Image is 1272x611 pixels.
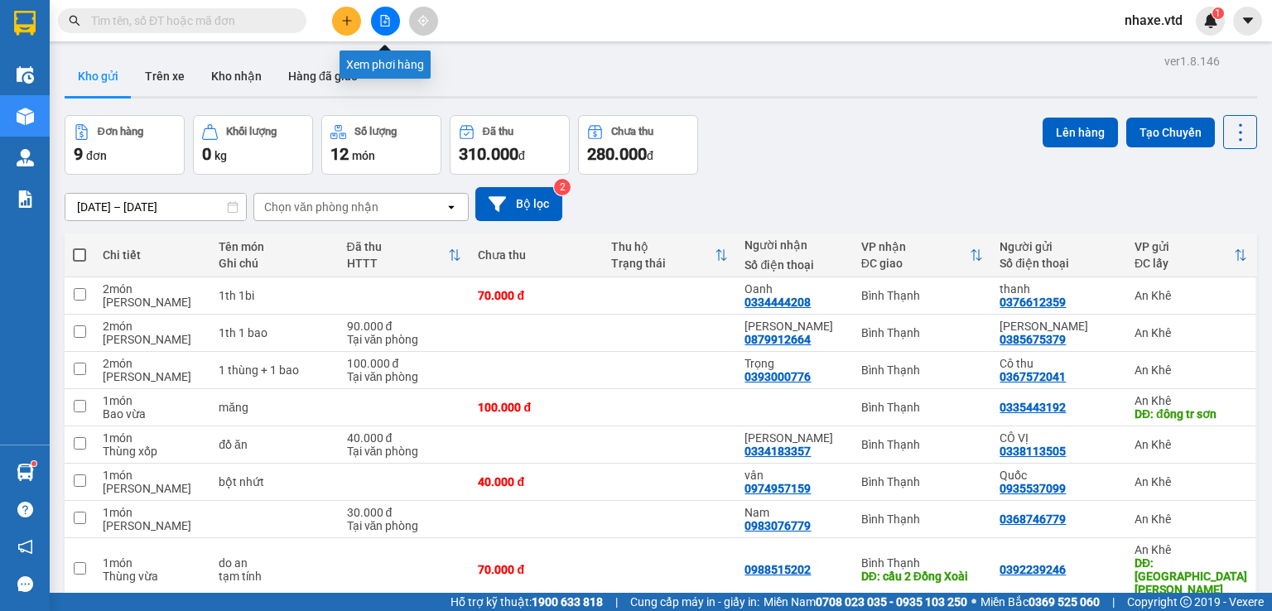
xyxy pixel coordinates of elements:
[459,144,518,164] span: 310.000
[347,320,462,333] div: 90.000 đ
[17,539,33,555] span: notification
[65,194,246,220] input: Select a date range.
[587,144,647,164] span: 280.000
[450,593,603,611] span: Hỗ trợ kỹ thuật:
[347,257,449,270] div: HTTT
[103,556,202,570] div: 1 món
[861,512,984,526] div: Bình Thạnh
[1164,52,1220,70] div: ver 1.8.146
[409,7,438,36] button: aim
[1126,233,1255,277] th: Toggle SortBy
[483,126,513,137] div: Đã thu
[264,199,378,215] div: Chọn văn phòng nhận
[445,200,458,214] svg: open
[347,431,462,445] div: 40.000 đ
[744,296,811,309] div: 0334444208
[971,599,976,605] span: ⚪️
[219,556,330,570] div: do an
[853,233,992,277] th: Toggle SortBy
[1000,370,1066,383] div: 0367572041
[1000,296,1066,309] div: 0376612359
[611,257,715,270] div: Trạng thái
[744,238,844,252] div: Người nhận
[332,7,361,36] button: plus
[816,595,967,609] strong: 0708 023 035 - 0935 103 250
[347,370,462,383] div: Tại văn phòng
[219,401,330,414] div: măng
[103,357,202,370] div: 2 món
[219,438,330,451] div: đồ ăn
[1135,289,1247,302] div: An Khê
[603,233,736,277] th: Toggle SortBy
[744,482,811,495] div: 0974957159
[379,15,391,26] span: file-add
[103,248,202,262] div: Chi tiết
[1135,240,1234,253] div: VP gửi
[219,326,330,339] div: 1th 1 bao
[17,190,34,208] img: solution-icon
[31,461,36,466] sup: 1
[478,401,595,414] div: 100.000 đ
[1112,593,1115,611] span: |
[615,593,618,611] span: |
[611,240,715,253] div: Thu hộ
[103,296,202,309] div: Món
[861,475,984,488] div: Bình Thạnh
[478,289,595,302] div: 70.000 đ
[861,257,971,270] div: ĐC giao
[352,149,375,162] span: món
[1000,512,1066,526] div: 0368746779
[1000,563,1066,576] div: 0392239246
[578,115,698,175] button: Chưa thu280.000đ
[198,56,275,96] button: Kho nhận
[103,320,202,333] div: 2 món
[1000,357,1118,370] div: Cô thu
[1135,363,1247,377] div: An Khê
[1135,394,1247,407] div: An Khê
[1203,13,1218,28] img: icon-new-feature
[1000,469,1118,482] div: Quốc
[74,144,83,164] span: 9
[103,445,202,458] div: Thùng xốp
[371,7,400,36] button: file-add
[744,431,844,445] div: Thanh
[275,56,371,96] button: Hàng đã giao
[69,15,80,26] span: search
[132,56,198,96] button: Trên xe
[103,282,202,296] div: 2 món
[861,570,984,583] div: DĐ: cầu 2 Đồng Xoài
[744,320,844,333] div: Tuấn Ngọc
[417,15,429,26] span: aim
[744,333,811,346] div: 0879912664
[744,282,844,296] div: Oanh
[103,370,202,383] div: Món
[1126,118,1215,147] button: Tạo Chuyến
[1029,595,1100,609] strong: 0369 525 060
[214,149,227,162] span: kg
[354,126,397,137] div: Số lượng
[1215,7,1221,19] span: 1
[1000,320,1118,333] div: Vân
[1135,512,1247,526] div: An Khê
[744,506,844,519] div: Nam
[1111,10,1196,31] span: nhaxe.vtd
[764,593,967,611] span: Miền Nam
[219,289,330,302] div: 1th 1bi
[219,257,330,270] div: Ghi chú
[86,149,107,162] span: đơn
[1000,431,1118,445] div: CÔ VỊ
[744,370,811,383] div: 0393000776
[219,240,330,253] div: Tên món
[17,464,34,481] img: warehouse-icon
[1135,543,1247,556] div: An Khê
[861,240,971,253] div: VP nhận
[1135,326,1247,339] div: An Khê
[1135,257,1234,270] div: ĐC lấy
[17,149,34,166] img: warehouse-icon
[554,179,571,195] sup: 2
[532,595,603,609] strong: 1900 633 818
[347,445,462,458] div: Tại văn phòng
[861,363,984,377] div: Bình Thạnh
[744,445,811,458] div: 0334183357
[450,115,570,175] button: Đã thu310.000đ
